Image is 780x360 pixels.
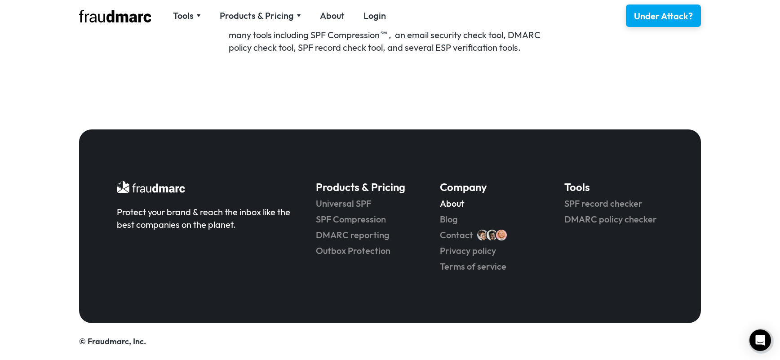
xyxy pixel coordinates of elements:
a: About [320,9,345,22]
h5: Products & Pricing [316,180,415,194]
a: Terms of service [440,260,539,273]
a: Under Attack? [626,4,701,27]
a: DMARC policy checker [564,213,663,226]
h5: Company [440,180,539,194]
a: About [440,197,539,210]
div: Open Intercom Messenger [749,329,771,351]
div: Products & Pricing [220,9,294,22]
a: Privacy policy [440,244,539,257]
div: Products & Pricing [220,9,301,22]
div: Protect your brand & reach the inbox like the best companies on the planet. [117,206,291,231]
a: DMARC reporting [316,229,415,241]
h5: Tools [564,180,663,194]
a: Universal SPF [316,197,415,210]
a: Outbox Protection [316,244,415,257]
a: SPF Compression [316,213,415,226]
div: Tools [173,9,201,22]
div: Under Attack? [634,10,693,22]
a: Login [363,9,386,22]
a: © Fraudmarc, Inc. [79,336,146,347]
a: Contact [440,229,473,241]
div: Tools [173,9,194,22]
a: SPF record checker [564,197,663,210]
a: Blog [440,213,539,226]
